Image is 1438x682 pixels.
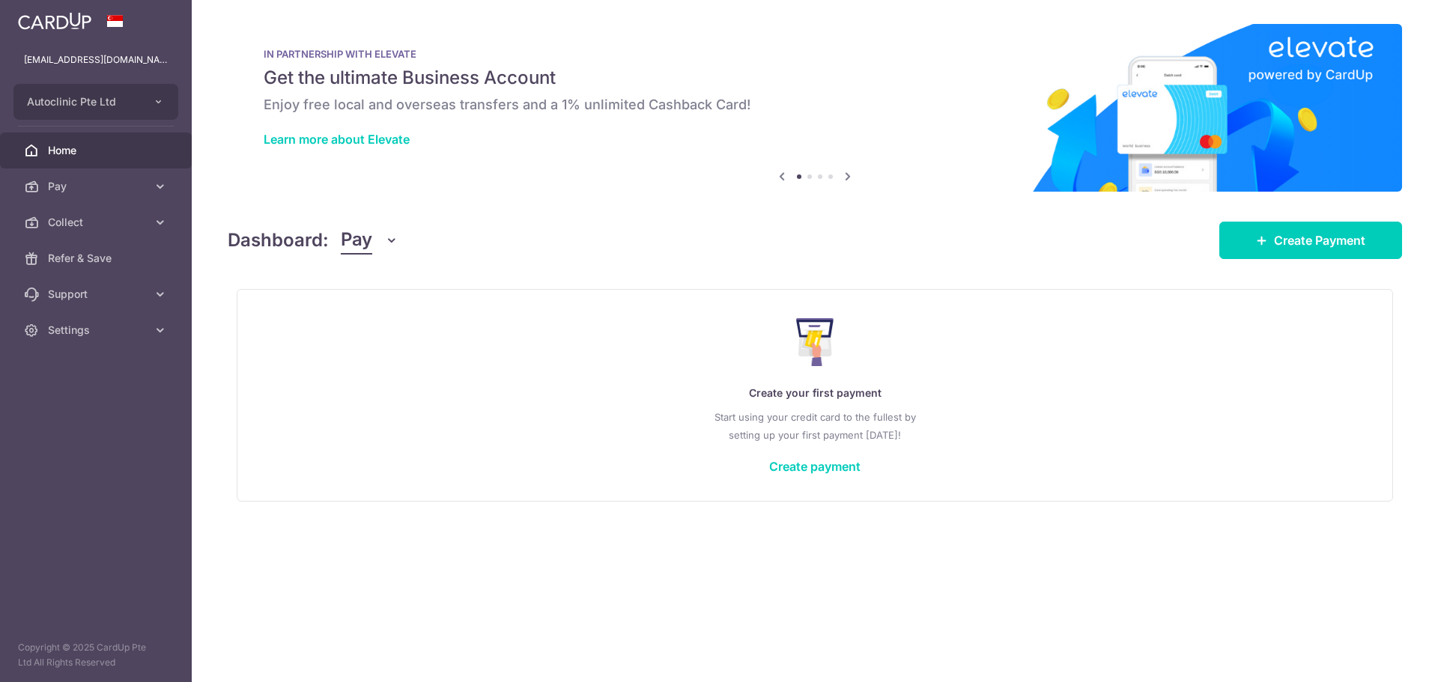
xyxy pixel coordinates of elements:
[228,24,1402,192] img: Renovation banner
[267,408,1362,444] p: Start using your credit card to the fullest by setting up your first payment [DATE]!
[264,96,1366,114] h6: Enjoy free local and overseas transfers and a 1% unlimited Cashback Card!
[228,227,329,254] h4: Dashboard:
[341,226,398,255] button: Pay
[48,179,147,194] span: Pay
[48,215,147,230] span: Collect
[13,84,178,120] button: Autoclinic Pte Ltd
[48,143,147,158] span: Home
[24,52,168,67] p: [EMAIL_ADDRESS][DOMAIN_NAME]
[341,226,372,255] span: Pay
[769,459,861,474] a: Create payment
[1219,222,1402,259] a: Create Payment
[48,251,147,266] span: Refer & Save
[48,287,147,302] span: Support
[27,94,138,109] span: Autoclinic Pte Ltd
[796,318,834,366] img: Make Payment
[1274,231,1365,249] span: Create Payment
[264,48,1366,60] p: IN PARTNERSHIP WITH ELEVATE
[48,323,147,338] span: Settings
[18,12,91,30] img: CardUp
[264,132,410,147] a: Learn more about Elevate
[264,66,1366,90] h5: Get the ultimate Business Account
[267,384,1362,402] p: Create your first payment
